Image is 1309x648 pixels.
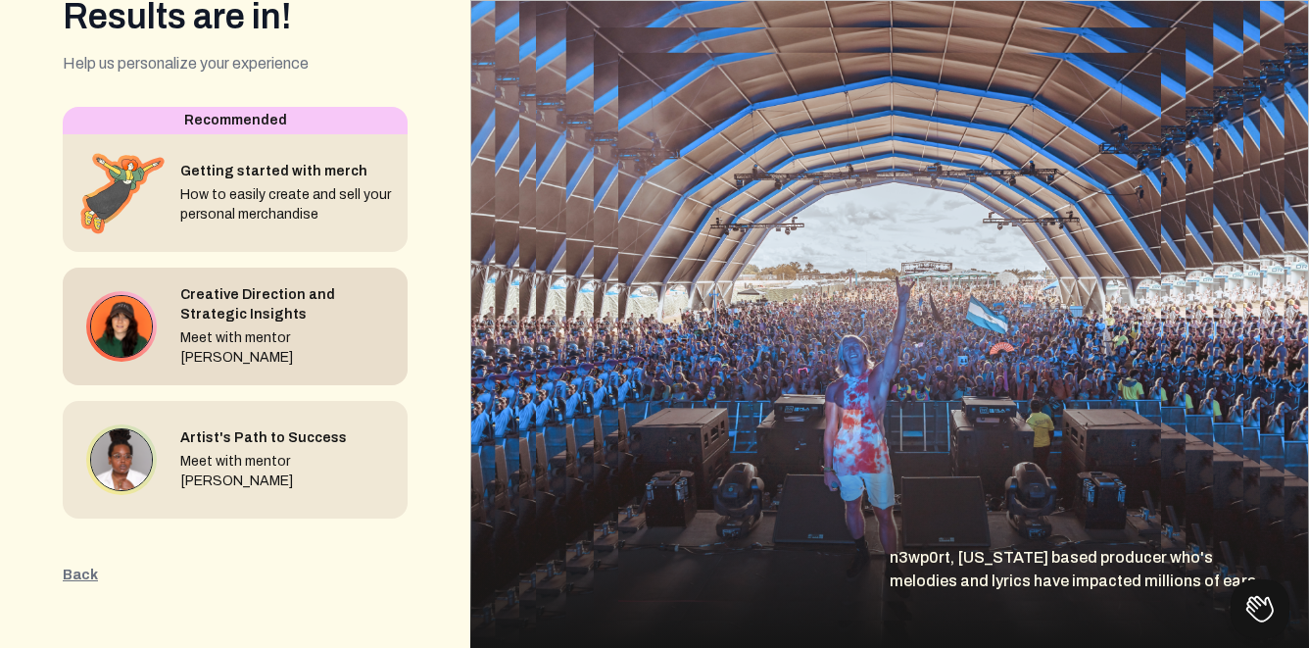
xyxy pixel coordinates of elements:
[1231,579,1289,638] iframe: Toggle Customer Support
[63,52,408,75] div: Help us personalize your experience
[180,452,392,491] div: Meet with mentor [PERSON_NAME]
[890,546,1309,648] div: n3wp0rt, [US_STATE] based producer who's melodies and lyrics have impacted millions of ears
[180,185,392,224] div: How to easily create and sell your personal merchandise
[180,428,392,448] div: Artist's Path to Success
[78,150,165,236] img: merchx2.png
[180,162,392,181] div: Getting started with merch
[180,285,392,324] div: Creative Direction and Strategic Insights
[180,328,392,368] div: Meet with mentor [PERSON_NAME]
[90,295,153,358] img: ChandlerChruma.png
[63,107,408,134] div: Recommended
[90,428,153,491] img: JaiYoko.png
[63,566,98,585] button: Back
